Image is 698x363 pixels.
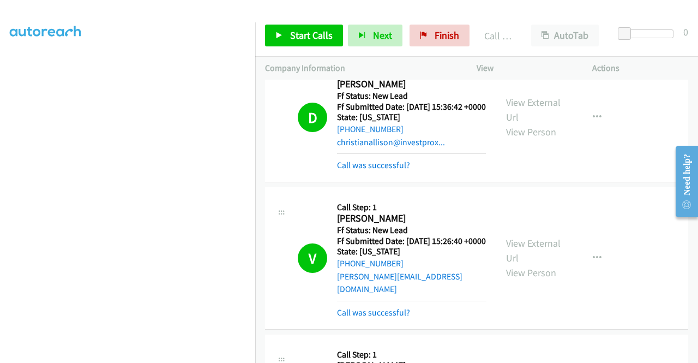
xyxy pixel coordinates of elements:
[298,243,327,273] h1: V
[337,246,486,257] h5: State: [US_STATE]
[337,225,486,236] h5: Ff Status: New Lead
[435,29,459,41] span: Finish
[337,91,486,102] h5: Ff Status: New Lead
[337,307,410,318] a: Call was successful?
[337,236,486,247] h5: Ff Submitted Date: [DATE] 15:26:40 +0000
[337,112,486,123] h5: State: [US_STATE]
[506,96,561,123] a: View External Url
[348,25,402,46] button: Next
[410,25,470,46] a: Finish
[298,103,327,132] h1: D
[265,25,343,46] a: Start Calls
[337,160,410,170] a: Call was successful?
[506,266,556,279] a: View Person
[337,137,445,147] a: christianallison@investprox...
[290,29,333,41] span: Start Calls
[337,258,404,269] a: [PHONE_NUMBER]
[337,78,483,91] h2: [PERSON_NAME]
[265,62,457,75] p: Company Information
[683,25,688,39] div: 0
[531,25,599,46] button: AutoTab
[623,29,673,38] div: Delay between calls (in seconds)
[337,349,486,360] h5: Call Step: 1
[337,212,483,225] h2: [PERSON_NAME]
[373,29,392,41] span: Next
[337,202,486,213] h5: Call Step: 1
[337,271,462,295] a: [PERSON_NAME][EMAIL_ADDRESS][DOMAIN_NAME]
[506,126,556,138] a: View Person
[506,237,561,264] a: View External Url
[337,124,404,134] a: [PHONE_NUMBER]
[484,28,512,43] p: Call Completed
[592,62,688,75] p: Actions
[477,62,573,75] p: View
[337,102,486,112] h5: Ff Submitted Date: [DATE] 15:36:42 +0000
[667,138,698,225] iframe: Resource Center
